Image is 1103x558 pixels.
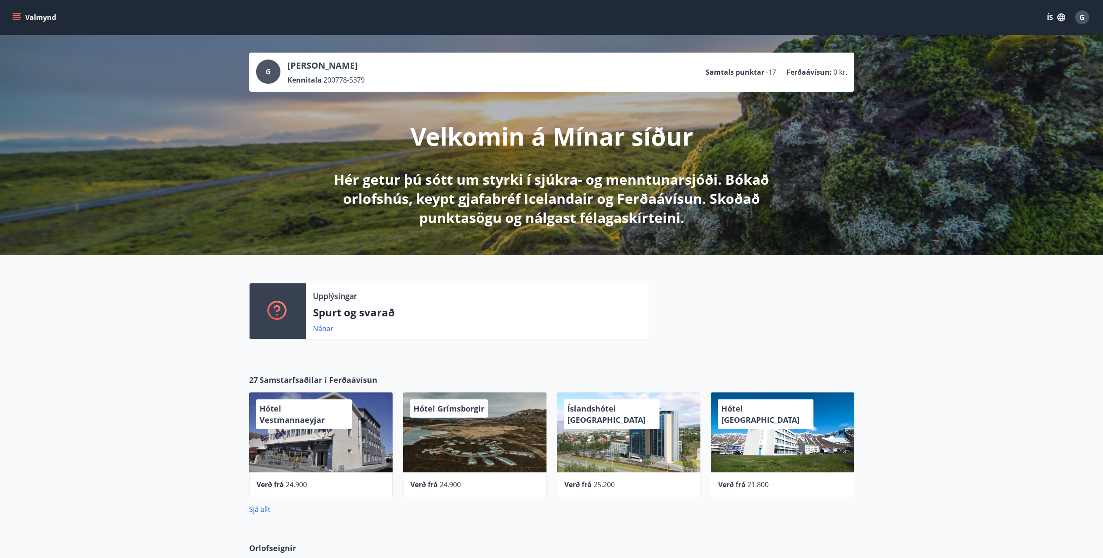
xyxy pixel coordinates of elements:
p: [PERSON_NAME] [287,60,365,72]
button: menu [10,10,60,25]
a: Sjá allt [249,505,270,514]
span: Hótel [GEOGRAPHIC_DATA] [721,403,800,425]
p: Kennitala [287,75,322,85]
span: 27 [249,374,258,385]
span: 24.900 [440,480,461,489]
span: 24.900 [286,480,307,489]
span: Orlofseignir [249,542,296,554]
p: Upplýsingar [313,290,357,302]
span: Hótel Grímsborgir [413,403,484,414]
span: Samstarfsaðilar í Ferðaávísun [260,374,377,385]
p: Velkomin á Mínar síður [410,120,693,153]
p: Hér getur þú sótt um styrki í sjúkra- og menntunarsjóði. Bókað orlofshús, keypt gjafabréf Iceland... [322,170,781,227]
p: Spurt og svarað [313,305,642,320]
span: G [266,67,271,76]
span: 25.200 [593,480,615,489]
span: 21.800 [747,480,769,489]
span: Verð frá [564,480,592,489]
span: Hótel Vestmannaeyjar [260,403,325,425]
button: ÍS [1042,10,1070,25]
span: 0 kr. [833,67,847,77]
span: G [1080,13,1085,22]
p: Samtals punktar [706,67,764,77]
span: Verð frá [718,480,746,489]
span: Íslandshótel [GEOGRAPHIC_DATA] [567,403,646,425]
span: -17 [766,67,776,77]
button: G [1072,7,1093,28]
p: Ferðaávísun : [786,67,832,77]
span: Verð frá [410,480,438,489]
a: Nánar [313,324,333,333]
span: 200778-5379 [323,75,365,85]
span: Verð frá [257,480,284,489]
